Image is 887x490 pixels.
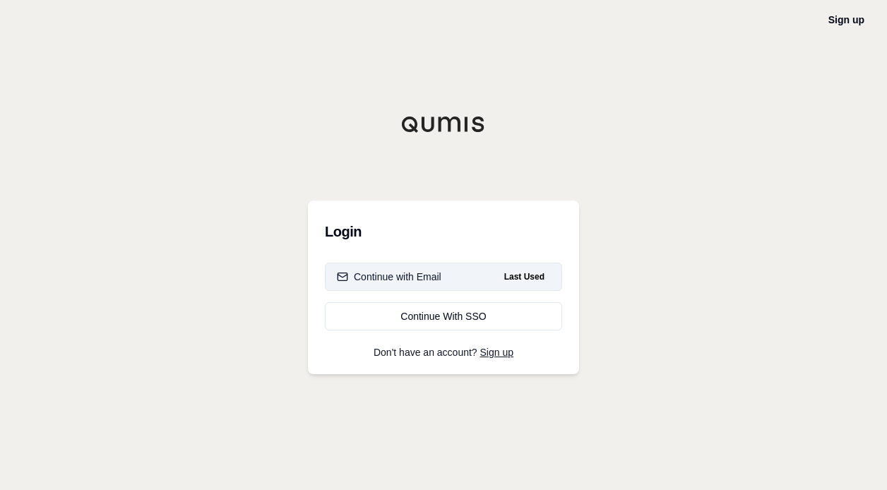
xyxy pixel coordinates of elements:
[325,302,562,330] a: Continue With SSO
[828,14,864,25] a: Sign up
[499,268,550,285] span: Last Used
[401,116,486,133] img: Qumis
[325,217,562,246] h3: Login
[480,347,513,358] a: Sign up
[325,347,562,357] p: Don't have an account?
[337,270,441,284] div: Continue with Email
[325,263,562,291] button: Continue with EmailLast Used
[337,309,550,323] div: Continue With SSO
